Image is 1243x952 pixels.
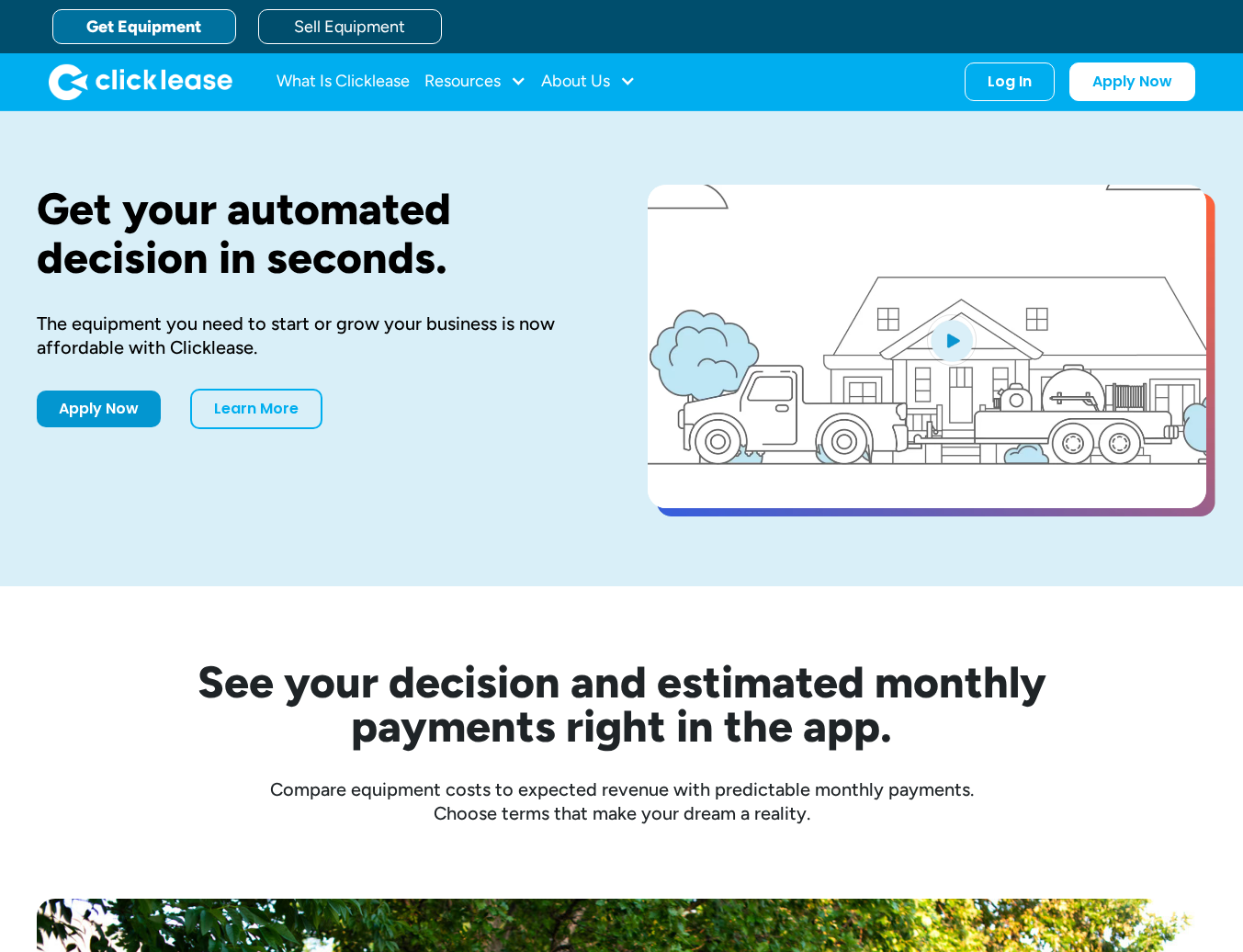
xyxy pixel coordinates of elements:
div: Log In [988,73,1032,91]
img: Blue play button logo on a light blue circular background [927,314,977,366]
a: Apply Now [37,391,161,427]
a: open lightbox [648,185,1206,508]
a: What Is Clicklease [277,63,410,100]
div: About Us [541,63,636,100]
img: Clicklease logo [49,63,232,100]
a: Get Equipment [52,9,236,44]
a: Sell Equipment [258,9,442,44]
h2: See your decision and estimated monthly payments right in the app. [107,660,1136,748]
div: The equipment you need to start or grow your business is now affordable with Clicklease. [37,312,589,359]
h1: Get your automated decision in seconds. [37,185,589,282]
div: Compare equipment costs to expected revenue with predictable monthly payments. Choose terms that ... [37,777,1206,825]
a: Apply Now [1069,62,1195,101]
div: Resources [424,63,526,100]
a: home [49,63,232,100]
a: Learn More [190,389,322,429]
